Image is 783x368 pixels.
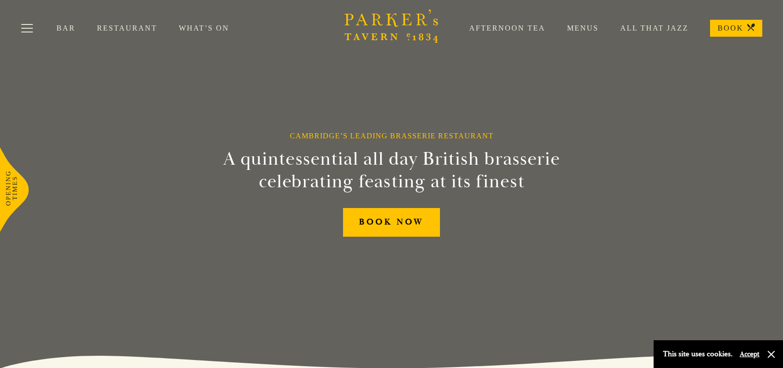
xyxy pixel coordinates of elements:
h1: Cambridge’s Leading Brasserie Restaurant [290,131,494,140]
h2: A quintessential all day British brasserie celebrating feasting at its finest [177,148,606,193]
p: This site uses cookies. [663,347,733,361]
button: Accept [740,350,759,359]
button: Close and accept [767,350,776,359]
a: BOOK NOW [343,208,440,237]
